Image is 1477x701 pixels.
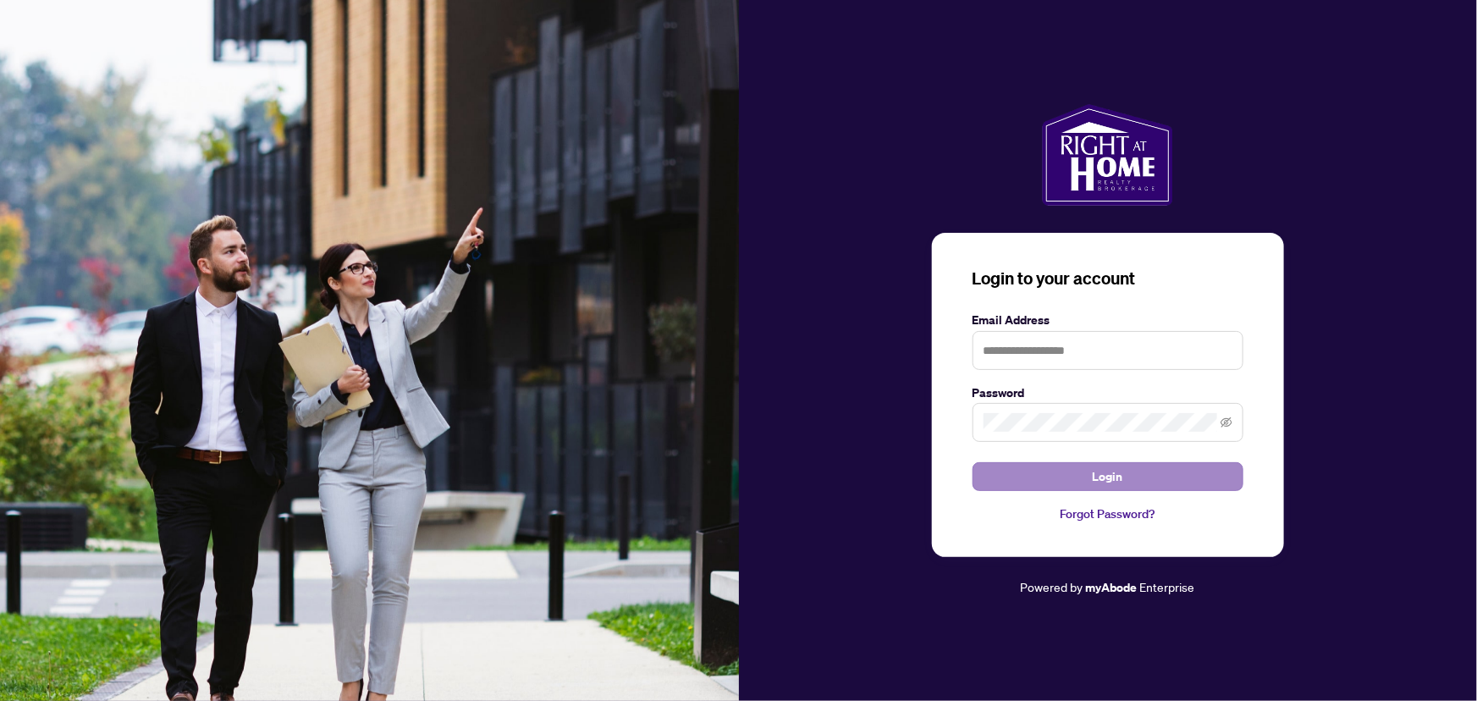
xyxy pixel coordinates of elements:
[1221,417,1232,428] span: eye-invisible
[973,311,1243,329] label: Email Address
[1021,579,1083,594] span: Powered by
[973,384,1243,402] label: Password
[1093,463,1123,490] span: Login
[973,505,1243,523] a: Forgot Password?
[973,462,1243,491] button: Login
[1140,579,1195,594] span: Enterprise
[1086,578,1138,597] a: myAbode
[973,267,1243,290] h3: Login to your account
[1042,104,1173,206] img: ma-logo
